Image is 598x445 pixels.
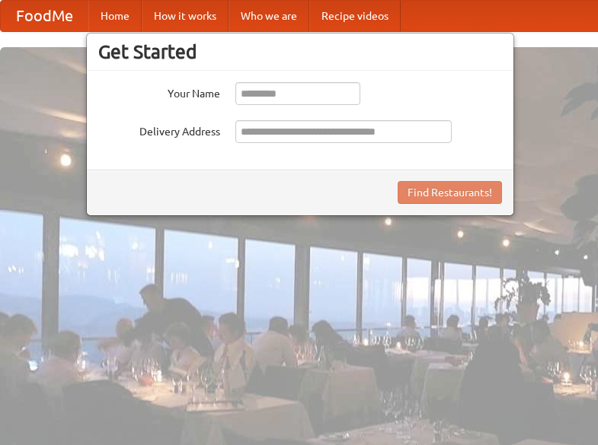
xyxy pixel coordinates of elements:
[88,1,142,31] a: Home
[309,1,401,31] a: Recipe videos
[1,1,88,31] a: FoodMe
[142,1,229,31] a: How it works
[98,82,220,101] label: Your Name
[398,181,502,204] button: Find Restaurants!
[98,120,220,139] label: Delivery Address
[229,1,309,31] a: Who we are
[98,40,502,63] h3: Get Started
